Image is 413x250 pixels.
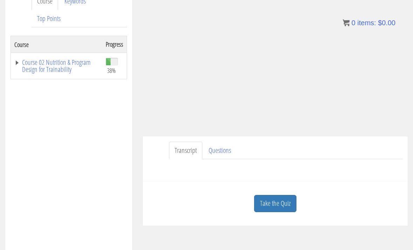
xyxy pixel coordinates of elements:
a: Transcript [169,142,202,160]
bdi: 0.00 [378,19,395,27]
th: Course [11,36,103,53]
a: Top Points [31,10,66,28]
a: Take the Quiz [254,195,296,212]
span: 0 [351,19,355,27]
span: $ [378,19,382,27]
a: 0 items: $0.00 [343,19,395,27]
th: Progress [102,36,127,53]
a: Course 02 Nutrition & Program Design for Trainability [14,59,99,73]
span: items: [357,19,376,27]
a: Questions [203,142,237,160]
span: 38% [107,67,116,74]
img: icon11.png [343,19,350,26]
